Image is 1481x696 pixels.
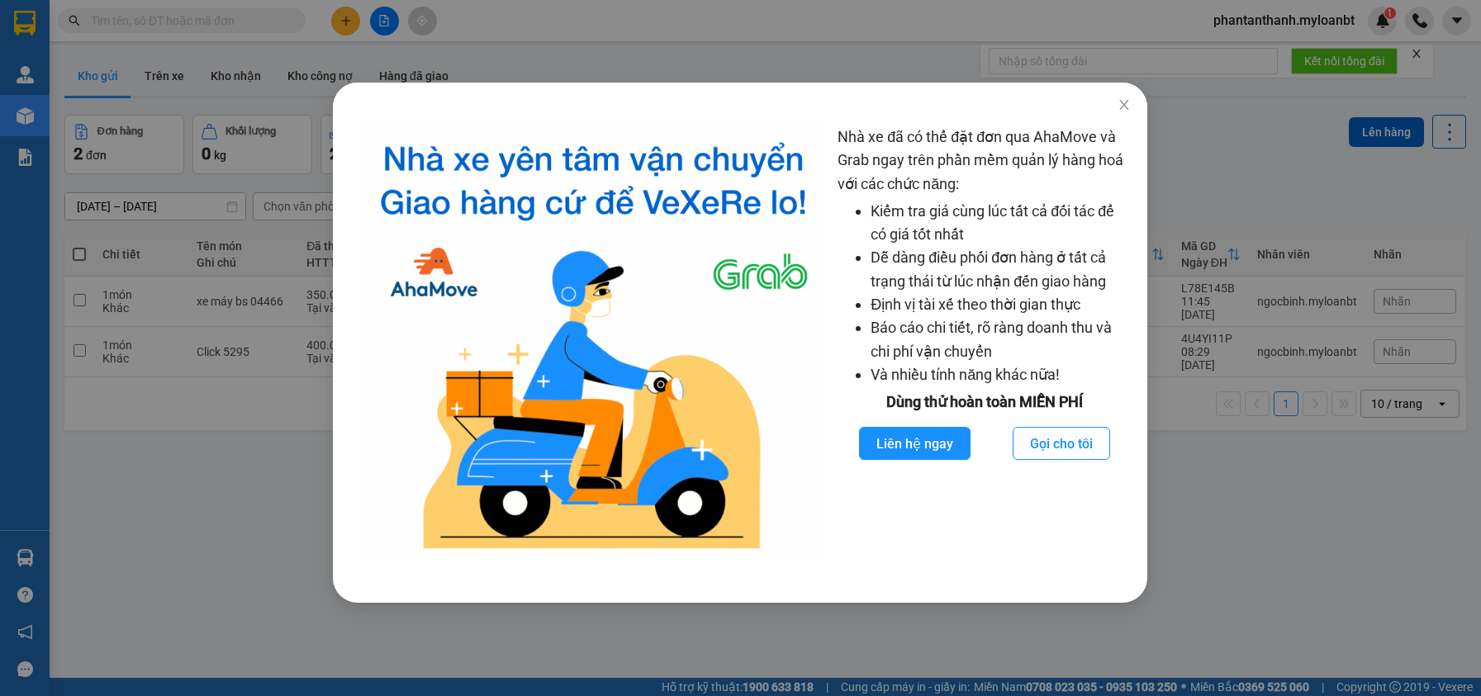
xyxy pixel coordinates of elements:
div: Nhà xe đã có thể đặt đơn qua AhaMove và Grab ngay trên phần mềm quản lý hàng hoá với các chức năng: [838,125,1132,561]
button: Close [1102,83,1148,129]
span: Gọi cho tôi [1030,433,1093,454]
span: close [1118,98,1132,111]
li: Và nhiều tính năng khác nữa! [871,363,1132,386]
li: Định vị tài xế theo thời gian thực [871,293,1132,316]
li: Báo cáo chi tiết, rõ ràng doanh thu và chi phí vận chuyển [871,316,1132,363]
button: Gọi cho tôi [1013,427,1110,460]
div: Dùng thử hoàn toàn MIỄN PHÍ [838,391,1132,414]
button: Liên hệ ngay [859,427,971,460]
span: Liên hệ ngay [876,433,953,454]
img: logo [363,125,824,561]
li: Dễ dàng điều phối đơn hàng ở tất cả trạng thái từ lúc nhận đến giao hàng [871,246,1132,293]
li: Kiểm tra giá cùng lúc tất cả đối tác để có giá tốt nhất [871,200,1132,247]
